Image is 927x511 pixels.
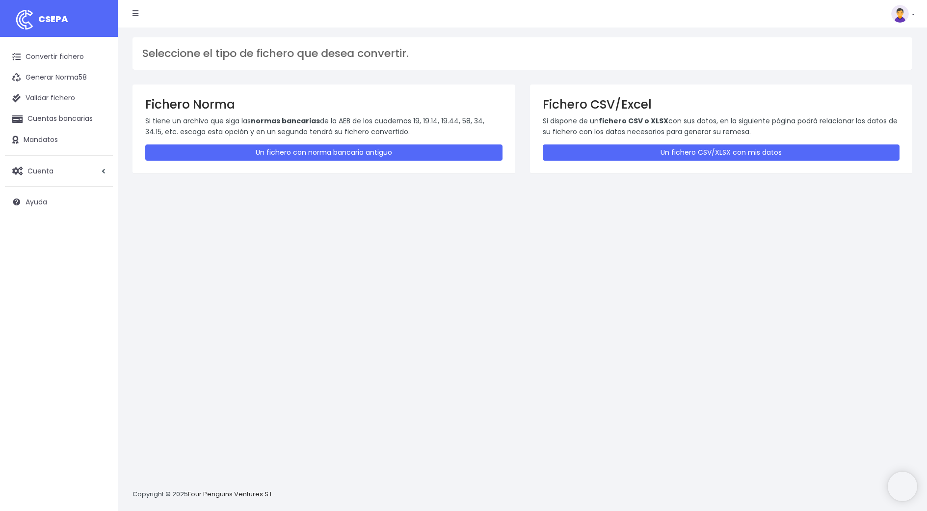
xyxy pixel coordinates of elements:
[132,489,275,500] p: Copyright © 2025 .
[5,47,113,67] a: Convertir fichero
[188,489,274,499] a: Four Penguins Ventures S.L.
[543,115,900,138] p: Si dispone de un con sus datos, en la siguiente página podrá relacionar los datos de su fichero c...
[599,116,668,126] strong: fichero CSV o XLSX
[5,161,113,181] a: Cuenta
[12,7,37,32] img: logo
[5,130,113,150] a: Mandatos
[543,97,900,112] h3: Fichero CSV/Excel
[145,144,503,161] a: Un fichero con norma bancaria antiguo
[5,192,113,212] a: Ayuda
[5,67,113,88] a: Generar Norma58
[26,197,47,207] span: Ayuda
[145,97,503,112] h3: Fichero Norma
[5,109,113,129] a: Cuentas bancarias
[891,5,909,23] img: profile
[543,144,900,161] a: Un fichero CSV/XLSX con mis datos
[251,116,320,126] strong: normas bancarias
[5,88,113,109] a: Validar fichero
[145,115,503,138] p: Si tiene un archivo que siga las de la AEB de los cuadernos 19, 19.14, 19.44, 58, 34, 34.15, etc....
[142,47,902,60] h3: Seleccione el tipo de fichero que desea convertir.
[27,166,53,175] span: Cuenta
[38,13,68,25] span: CSEPA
